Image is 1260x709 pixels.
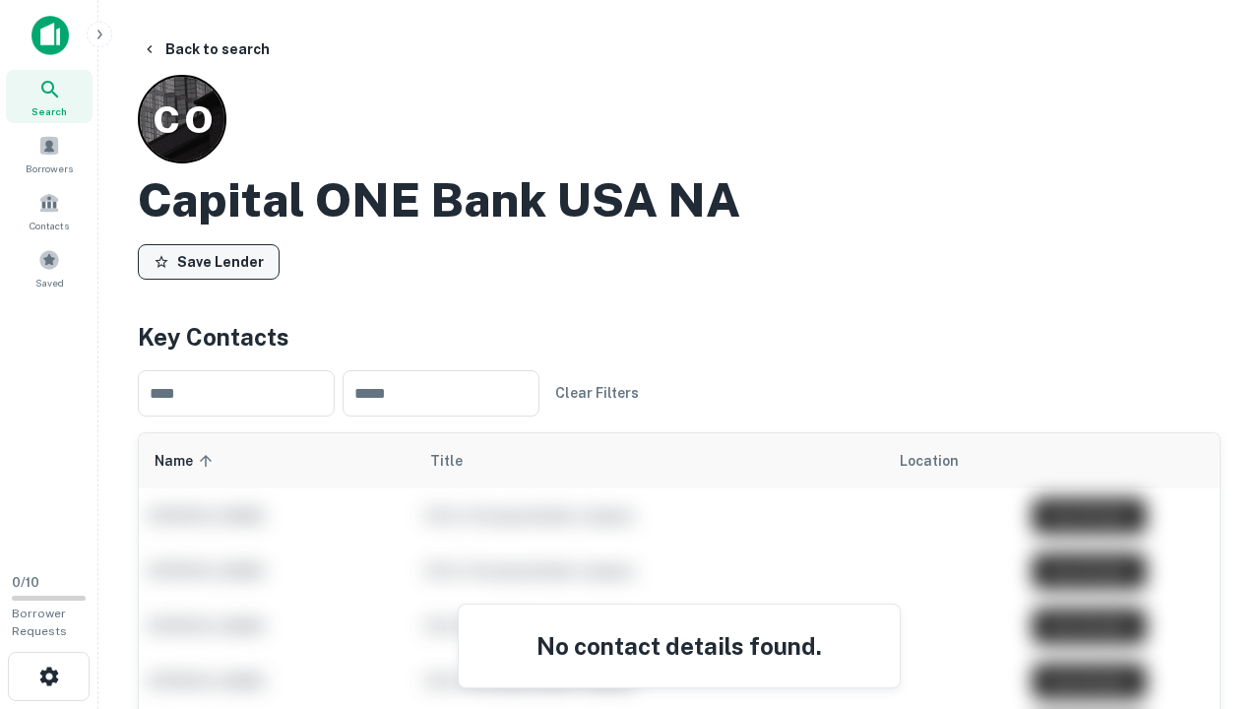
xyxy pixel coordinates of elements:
span: Borrower Requests [12,607,67,638]
img: capitalize-icon.png [31,16,69,55]
button: Save Lender [138,244,280,280]
a: Contacts [6,184,93,237]
h4: No contact details found. [482,628,876,664]
button: Back to search [134,32,278,67]
h2: Capital ONE Bank USA NA [138,171,740,228]
h4: Key Contacts [138,319,1221,354]
span: Saved [35,275,64,290]
a: Saved [6,241,93,294]
span: Search [31,103,67,119]
a: Search [6,70,93,123]
span: Contacts [30,218,69,233]
button: Clear Filters [547,375,647,411]
iframe: Chat Widget [1162,551,1260,646]
span: 0 / 10 [12,575,39,590]
span: Borrowers [26,161,73,176]
a: Borrowers [6,127,93,180]
p: C O [153,92,212,148]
